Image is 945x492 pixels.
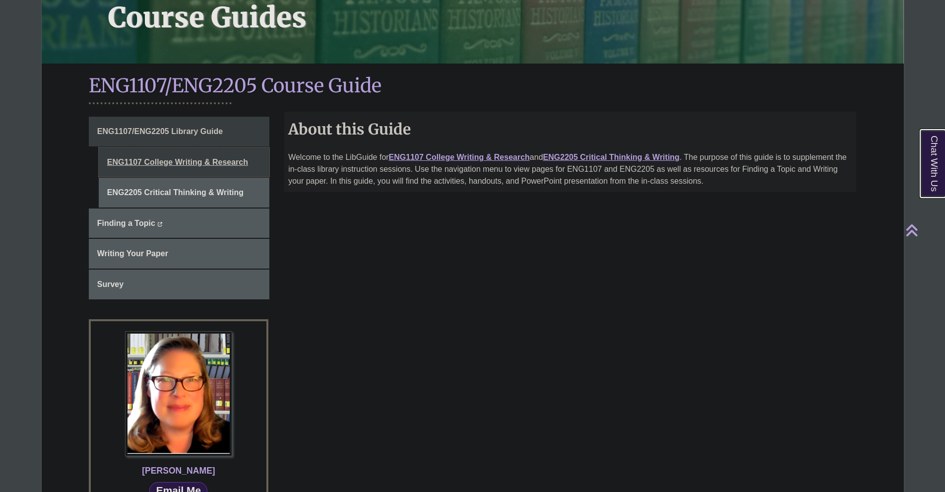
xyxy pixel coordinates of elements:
img: Profile Photo [125,331,232,456]
a: Profile Photo [PERSON_NAME] [98,331,259,478]
p: Welcome to the LibGuide for and . The purpose of this guide is to supplement the in-class library... [288,151,852,187]
a: Writing Your Paper [89,239,269,269]
a: ENG1107 College Writing & Research [389,153,530,161]
span: ENG1107/ENG2205 Library Guide [97,127,223,136]
span: Survey [97,280,124,288]
a: ENG1107 College Writing & Research [99,147,269,177]
a: Back to Top [905,223,943,237]
h2: About this Guide [284,117,856,141]
i: This link opens in a new window [157,222,163,226]
a: ENG2205 Critical Thinking & Writing [543,153,680,161]
a: ENG2205 Critical Thinking & Writing [99,178,269,208]
div: Guide Page Menu [89,117,269,299]
a: Survey [89,270,269,299]
a: Finding a Topic [89,209,269,238]
span: Writing Your Paper [97,249,168,258]
div: [PERSON_NAME] [98,464,259,478]
span: Finding a Topic [97,219,155,227]
h1: ENG1107/ENG2205 Course Guide [89,73,857,100]
a: ENG1107/ENG2205 Library Guide [89,117,269,146]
